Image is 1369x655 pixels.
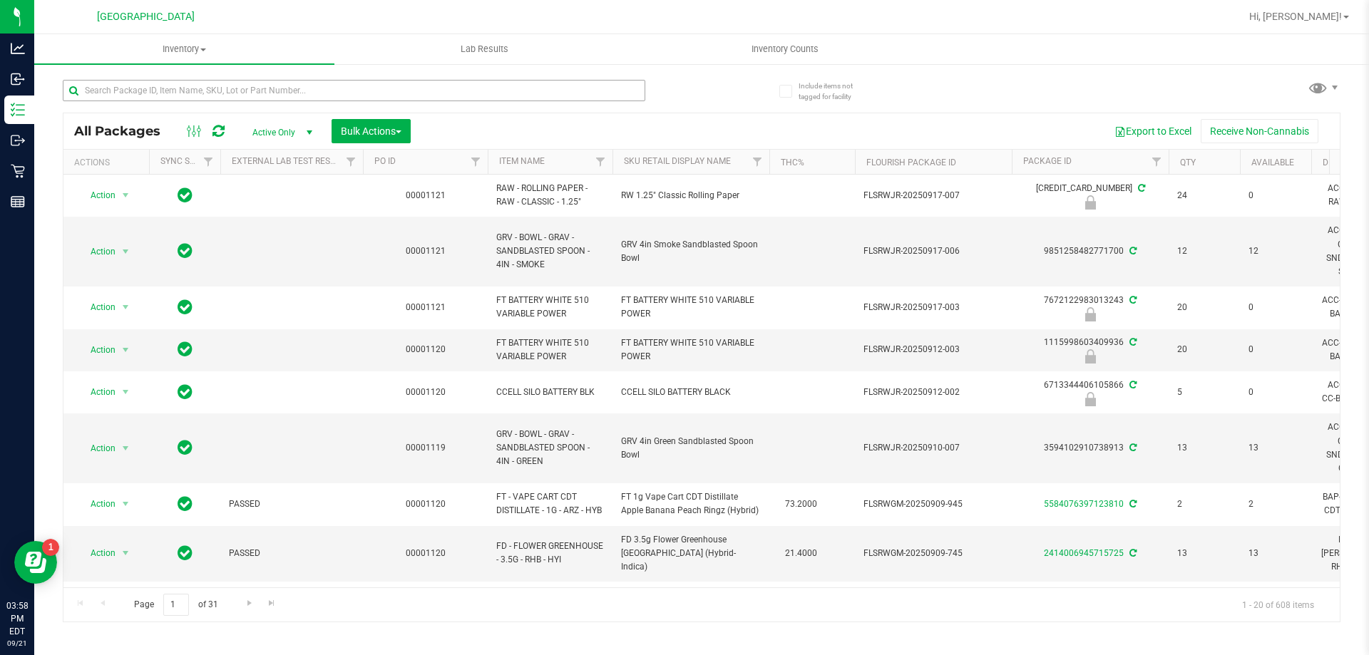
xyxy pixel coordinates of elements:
[78,543,116,563] span: Action
[1248,301,1303,314] span: 0
[1127,499,1137,509] span: Sync from Compliance System
[1010,336,1171,363] div: 1115998603409936
[441,43,528,56] span: Lab Results
[1248,547,1303,560] span: 13
[178,494,193,514] span: In Sync
[1127,443,1137,453] span: Sync from Compliance System
[496,294,604,321] span: FT BATTERY WHITE 510 VARIABLE POWER
[262,594,282,613] a: Go to the last page
[1231,594,1326,615] span: 1 - 20 of 608 items
[1127,295,1137,305] span: Sync from Compliance System
[1201,119,1318,143] button: Receive Non-Cannabis
[178,297,193,317] span: In Sync
[621,533,761,574] span: FD 3.5g Flower Greenhouse [GEOGRAPHIC_DATA] (Hybrid-Indica)
[1248,497,1303,511] span: 2
[1010,195,1171,210] div: Newly Received
[34,43,334,56] span: Inventory
[1023,156,1072,166] a: Package ID
[496,182,604,209] span: RAW - ROLLING PAPER - RAW - CLASSIC - 1.25"
[464,150,488,174] a: Filter
[496,428,604,469] span: GRV - BOWL - GRAV - SANDBLASTED SPOON - 4IN - GREEN
[1248,386,1303,399] span: 0
[1044,548,1124,558] a: 2414006945715725
[1177,497,1231,511] span: 2
[6,599,28,638] p: 03:58 PM EDT
[496,231,604,272] span: GRV - BOWL - GRAV - SANDBLASTED SPOON - 4IN - SMOKE
[778,494,824,515] span: 73.2000
[863,301,1003,314] span: FLSRWJR-20250917-003
[74,158,143,167] div: Actions
[1251,158,1294,167] a: Available
[621,189,761,202] span: RW 1.25" Classic Rolling Paper
[229,547,354,560] span: PASSED
[799,81,870,102] span: Include items not tagged for facility
[1127,548,1137,558] span: Sync from Compliance System
[11,41,25,56] inline-svg: Analytics
[1010,294,1171,321] div: 7672122983013243
[496,386,604,399] span: CCELL SILO BATTERY BLK
[406,548,446,558] a: 00001120
[374,156,396,166] a: PO ID
[496,490,604,517] span: FT - VAPE CART CDT DISTILLATE - 1G - ARZ - HYB
[14,541,57,584] iframe: Resource center
[334,34,635,64] a: Lab Results
[42,539,59,556] iframe: Resource center unread badge
[78,494,116,514] span: Action
[178,185,193,205] span: In Sync
[78,185,116,205] span: Action
[11,72,25,86] inline-svg: Inbound
[778,543,824,564] span: 21.4000
[117,494,135,514] span: select
[178,543,193,563] span: In Sync
[78,382,116,402] span: Action
[97,11,195,23] span: [GEOGRAPHIC_DATA]
[1010,349,1171,363] div: Administrative Hold
[621,490,761,517] span: FT 1g Vape Cart CDT Distillate Apple Banana Peach Ringz (Hybrid)
[496,540,604,567] span: FD - FLOWER GREENHOUSE - 3.5G - RHB - HYI
[1010,378,1171,406] div: 6713344406105866
[863,189,1003,202] span: FLSRWJR-20250917-007
[11,103,25,117] inline-svg: Inventory
[1248,343,1303,356] span: 0
[406,387,446,397] a: 00001120
[78,242,116,262] span: Action
[863,386,1003,399] span: FLSRWJR-20250912-002
[781,158,804,167] a: THC%
[117,340,135,360] span: select
[1177,301,1231,314] span: 20
[1127,380,1137,390] span: Sync from Compliance System
[1010,441,1171,455] div: 3594102910738913
[1010,392,1171,406] div: Administrative Hold
[117,543,135,563] span: select
[863,497,1003,511] span: FLSRWGM-20250909-945
[406,499,446,509] a: 00001120
[163,594,189,616] input: 1
[122,594,230,616] span: Page of 31
[117,382,135,402] span: select
[332,119,411,143] button: Bulk Actions
[229,497,354,511] span: PASSED
[406,246,446,256] a: 00001121
[1044,499,1124,509] a: 5584076397123810
[34,34,334,64] a: Inventory
[1248,189,1303,202] span: 0
[1177,547,1231,560] span: 13
[6,638,28,649] p: 09/21
[178,241,193,261] span: In Sync
[117,185,135,205] span: select
[1249,11,1342,22] span: Hi, [PERSON_NAME]!
[624,156,731,166] a: Sku Retail Display Name
[78,340,116,360] span: Action
[117,438,135,458] span: select
[1145,150,1169,174] a: Filter
[78,438,116,458] span: Action
[74,123,175,139] span: All Packages
[1127,246,1137,256] span: Sync from Compliance System
[11,164,25,178] inline-svg: Retail
[160,156,215,166] a: Sync Status
[1127,337,1137,347] span: Sync from Compliance System
[1177,441,1231,455] span: 13
[621,238,761,265] span: GRV 4in Smoke Sandblasted Spoon Bowl
[78,297,116,317] span: Action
